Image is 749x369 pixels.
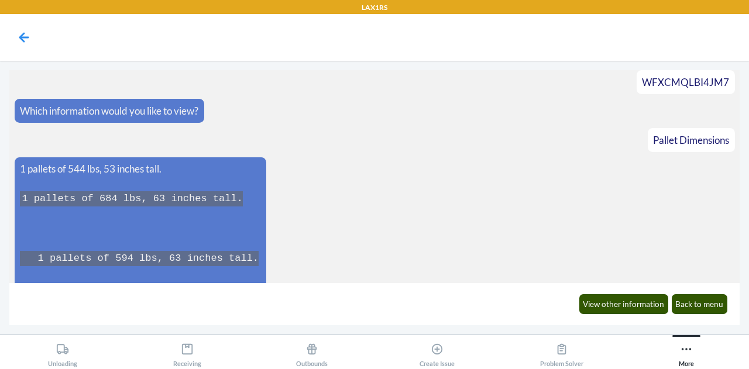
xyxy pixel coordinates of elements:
button: View other information [579,294,669,314]
button: Create Issue [374,335,499,367]
div: Outbounds [296,338,328,367]
p: 1 pallets of 544 lbs, 53 inches tall. [20,161,260,177]
button: Outbounds [250,335,374,367]
button: Back to menu [672,294,728,314]
button: Receiving [125,335,249,367]
div: Receiving [173,338,201,367]
div: Create Issue [420,338,455,367]
div: Problem Solver [540,338,583,367]
p: LAX1RS [362,2,387,13]
span: WFXCMQLBI4JM7 [642,76,729,88]
span: Pallet Dimensions [653,134,729,146]
button: Problem Solver [499,335,624,367]
div: More [679,338,694,367]
button: More [624,335,749,367]
div: Unloading [48,338,77,367]
p: Which information would you like to view? [20,104,198,119]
